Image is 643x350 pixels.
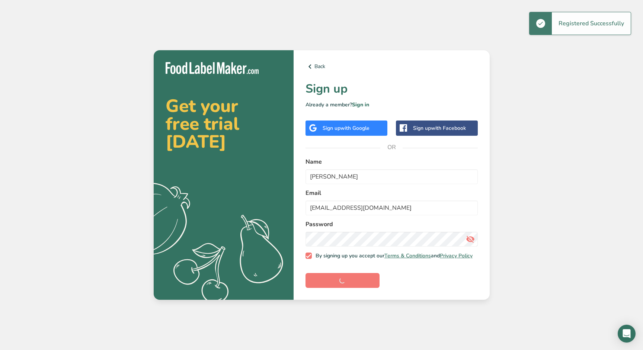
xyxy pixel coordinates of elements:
[552,12,631,35] div: Registered Successfully
[305,101,478,109] p: Already a member?
[305,80,478,98] h1: Sign up
[413,124,466,132] div: Sign up
[305,157,478,166] label: Name
[440,252,473,259] a: Privacy Policy
[323,124,370,132] div: Sign up
[340,125,370,132] span: with Google
[352,101,369,108] a: Sign in
[305,220,478,229] label: Password
[312,253,473,259] span: By signing up you accept our and
[305,200,478,215] input: email@example.com
[384,252,431,259] a: Terms & Conditions
[380,136,403,158] span: OR
[305,169,478,184] input: John Doe
[166,62,259,74] img: Food Label Maker
[431,125,466,132] span: with Facebook
[618,325,636,343] div: Open Intercom Messenger
[166,97,282,151] h2: Get your free trial [DATE]
[305,62,478,71] a: Back
[305,189,478,198] label: Email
